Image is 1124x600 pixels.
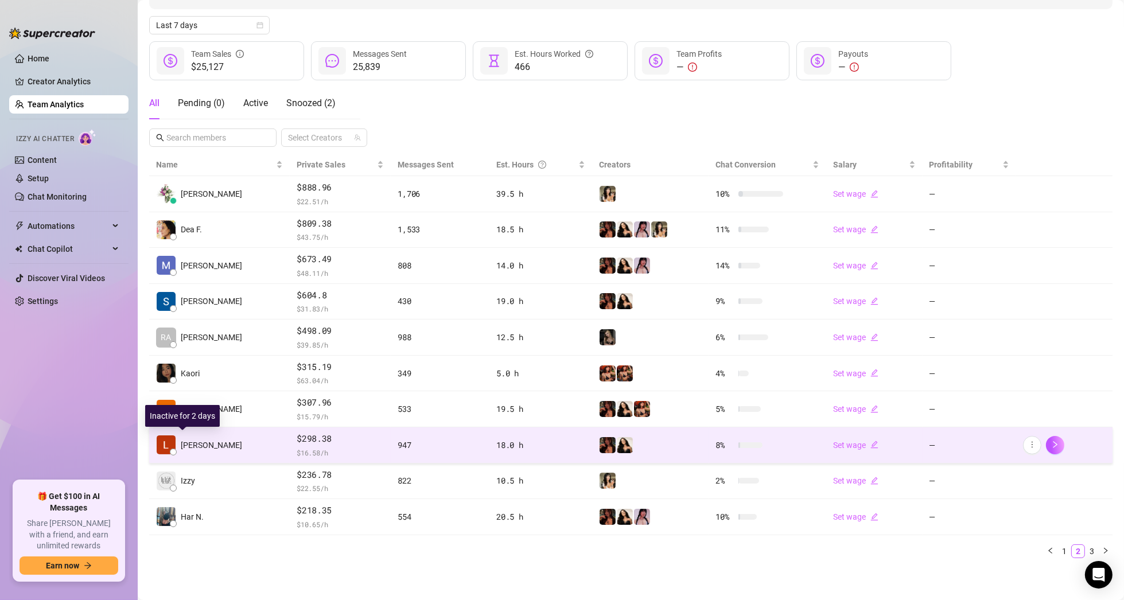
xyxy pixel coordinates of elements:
div: 19.5 h [496,403,585,415]
img: Jm Sayas [157,400,176,419]
span: 6 % [715,331,734,344]
span: Share [PERSON_NAME] with a friend, and earn unlimited rewards [20,518,118,552]
a: Home [28,54,49,63]
td: — [923,320,1017,356]
div: Est. Hours Worked [515,48,593,60]
a: Set wageedit [833,189,878,198]
span: Izzy AI Chatter [16,134,74,145]
div: 822 [398,474,483,487]
span: left [1047,547,1054,554]
a: Set wageedit [833,261,878,270]
span: arrow-right [84,562,92,570]
span: edit [870,441,878,449]
img: Meg Stone [157,256,176,275]
div: 1,706 [398,188,483,200]
img: Laura Virtual D… [157,435,176,454]
img: mads [617,401,633,417]
span: $673.49 [297,252,384,266]
img: mads [617,221,633,237]
img: AI Chatter [79,129,96,146]
span: 25,839 [353,60,407,74]
span: 10 % [715,511,734,523]
span: 11 % [715,223,734,236]
li: Next Page [1099,544,1113,558]
span: team [354,134,361,141]
div: 10.5 h [496,474,585,487]
span: $888.96 [297,181,384,194]
span: Chat Copilot [28,240,109,258]
span: hourglass [487,54,501,68]
button: right [1099,544,1113,558]
span: $ 48.11 /h [297,267,384,279]
span: 4 % [715,367,734,380]
td: — [923,356,1017,392]
span: $236.78 [297,468,384,482]
span: $ 63.04 /h [297,375,384,386]
td: — [923,427,1017,463]
div: 20.5 h [496,511,585,523]
th: Name [149,154,290,176]
img: Tia Rocky [157,184,176,203]
img: steph [600,509,616,525]
th: Creators [592,154,709,176]
div: Open Intercom Messenger [1085,561,1113,589]
a: 2 [1072,545,1084,558]
img: Chat Copilot [15,245,22,253]
a: Content [28,155,57,165]
span: $498.09 [297,324,384,338]
span: $ 10.65 /h [297,519,384,530]
span: [PERSON_NAME] [181,331,242,344]
span: $ 22.55 /h [297,482,384,494]
span: $ 22.51 /h [297,196,384,207]
div: 18.5 h [496,223,585,236]
td: — [923,463,1017,500]
span: Salary [833,160,857,169]
img: mads [617,437,633,453]
img: Rolyat [600,329,616,345]
span: right [1102,547,1109,554]
img: Candylion [600,186,616,202]
img: cyber [634,509,650,525]
span: [PERSON_NAME] [181,259,242,272]
span: $ 43.75 /h [297,231,384,243]
span: edit [870,333,878,341]
img: Candylion [600,473,616,489]
td: — [923,284,1017,320]
span: RA [161,331,172,344]
span: info-circle [236,48,244,60]
a: Set wageedit [833,404,878,414]
li: 1 [1057,544,1071,558]
a: Set wageedit [833,441,878,450]
a: Set wageedit [833,512,878,521]
div: 39.5 h [496,188,585,200]
span: Profitability [929,160,973,169]
span: $ 15.79 /h [297,411,384,422]
span: Earn now [46,561,79,570]
span: 9 % [715,295,734,307]
span: $ 39.85 /h [297,339,384,350]
td: — [923,212,1017,248]
span: [PERSON_NAME] [181,403,242,415]
span: [PERSON_NAME] [181,188,242,200]
span: Automations [28,217,109,235]
span: Chat Conversion [715,160,776,169]
span: 10 % [715,188,734,200]
a: Set wageedit [833,369,878,378]
span: 2 % [715,474,734,487]
div: 808 [398,259,483,272]
div: Inactive for 2 days [145,405,220,427]
span: $ 31.83 /h [297,303,384,314]
span: calendar [256,22,263,29]
img: OxilleryOF [617,365,633,381]
span: edit [870,369,878,377]
a: Set wageedit [833,476,878,485]
li: 3 [1085,544,1099,558]
span: edit [870,190,878,198]
span: Active [243,98,268,108]
div: 12.5 h [496,331,585,344]
span: edit [870,262,878,270]
span: edit [870,225,878,233]
img: mads [617,509,633,525]
a: Settings [28,297,58,306]
img: cyber [634,258,650,274]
